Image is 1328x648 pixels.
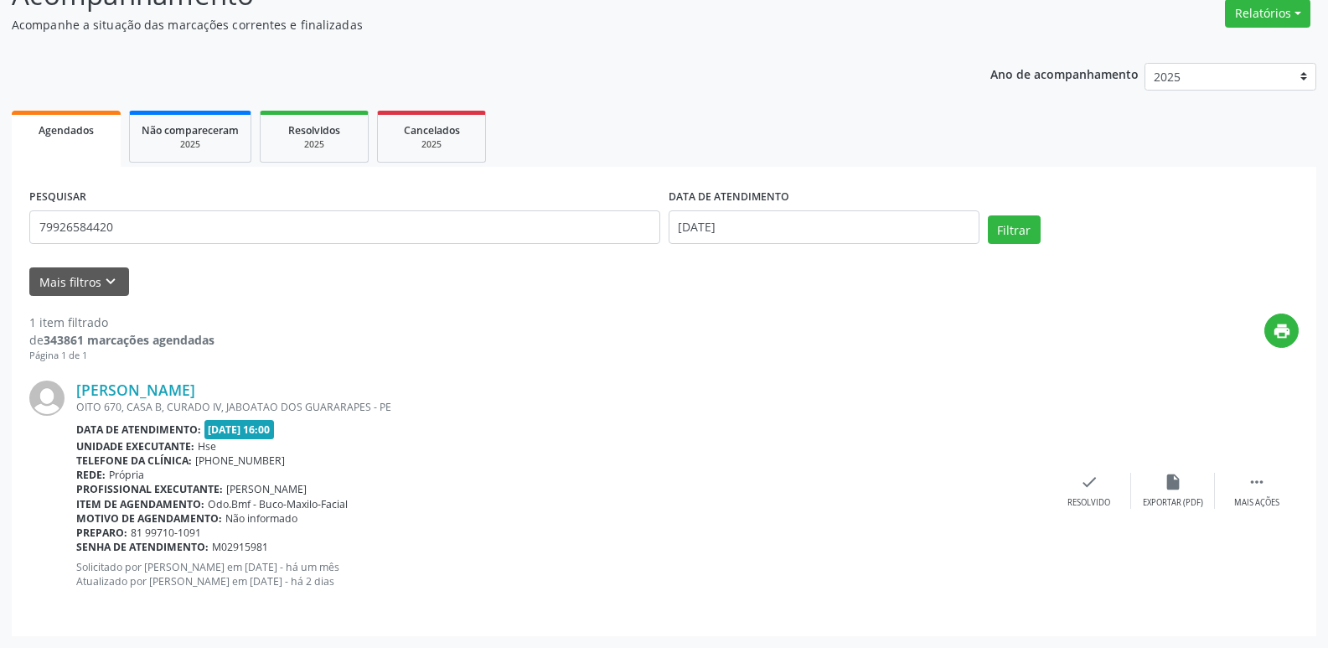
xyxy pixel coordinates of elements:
p: Acompanhe a situação das marcações correntes e finalizadas [12,16,925,34]
i:  [1248,473,1266,491]
label: PESQUISAR [29,184,86,210]
i: keyboard_arrow_down [101,272,120,291]
b: Preparo: [76,526,127,540]
div: Página 1 de 1 [29,349,214,363]
span: M02915981 [212,540,268,554]
button: Mais filtroskeyboard_arrow_down [29,267,129,297]
span: Agendados [39,123,94,137]
i: insert_drive_file [1164,473,1182,491]
span: Não compareceram [142,123,239,137]
b: Profissional executante: [76,482,223,496]
input: Nome, código do beneficiário ou CPF [29,210,660,244]
div: 1 item filtrado [29,314,214,331]
i: print [1273,322,1291,340]
span: Odo.Bmf - Buco-Maxilo-Facial [208,497,348,511]
button: print [1264,314,1299,348]
b: Telefone da clínica: [76,454,192,468]
div: Exportar (PDF) [1143,497,1203,509]
b: Item de agendamento: [76,497,204,511]
a: [PERSON_NAME] [76,381,195,399]
span: Não informado [225,511,297,526]
img: img [29,381,65,416]
span: [PHONE_NUMBER] [195,454,285,468]
b: Senha de atendimento: [76,540,209,554]
span: 81 99710-1091 [131,526,201,540]
div: 2025 [390,138,473,151]
input: Selecione um intervalo [669,210,979,244]
div: Resolvido [1067,497,1110,509]
div: de [29,331,214,349]
span: Hse [198,439,216,454]
span: Cancelados [404,123,460,137]
b: Rede: [76,468,106,482]
span: Própria [109,468,144,482]
div: Mais ações [1234,497,1279,509]
div: 2025 [272,138,356,151]
b: Data de atendimento: [76,422,201,437]
button: Filtrar [988,215,1041,244]
span: [DATE] 16:00 [204,420,275,439]
p: Ano de acompanhamento [990,63,1139,84]
b: Unidade executante: [76,439,194,454]
span: [PERSON_NAME] [226,482,307,496]
div: 2025 [142,138,239,151]
b: Motivo de agendamento: [76,511,222,526]
i: check [1080,473,1098,491]
p: Solicitado por [PERSON_NAME] em [DATE] - há um mês Atualizado por [PERSON_NAME] em [DATE] - há 2 ... [76,560,1047,588]
strong: 343861 marcações agendadas [44,332,214,348]
span: Resolvidos [288,123,340,137]
div: OITO 670, CASA B, CURADO IV, JABOATAO DOS GUARARAPES - PE [76,400,1047,414]
label: DATA DE ATENDIMENTO [669,184,789,210]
